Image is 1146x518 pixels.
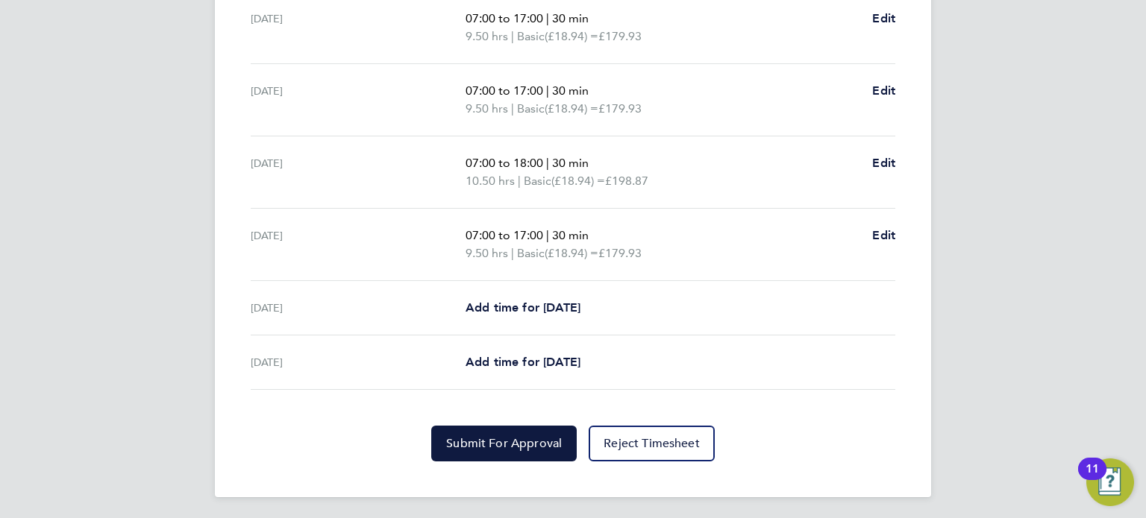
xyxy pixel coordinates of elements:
[518,174,521,188] span: |
[466,300,580,315] span: Add time for [DATE]
[466,83,543,98] span: 07:00 to 17:00
[431,426,577,461] button: Submit For Approval
[1086,469,1099,488] div: 11
[546,228,549,242] span: |
[524,172,551,190] span: Basic
[511,101,514,116] span: |
[872,83,895,98] span: Edit
[872,11,895,25] span: Edit
[872,10,895,28] a: Edit
[466,29,508,43] span: 9.50 hrs
[466,174,515,188] span: 10.50 hrs
[517,100,545,118] span: Basic
[604,436,700,451] span: Reject Timesheet
[546,156,549,170] span: |
[545,101,598,116] span: (£18.94) =
[251,154,466,190] div: [DATE]
[872,154,895,172] a: Edit
[466,228,543,242] span: 07:00 to 17:00
[545,246,598,260] span: (£18.94) =
[466,156,543,170] span: 07:00 to 18:00
[466,246,508,260] span: 9.50 hrs
[251,353,466,371] div: [DATE]
[466,355,580,369] span: Add time for [DATE]
[545,29,598,43] span: (£18.94) =
[552,228,589,242] span: 30 min
[872,156,895,170] span: Edit
[251,299,466,317] div: [DATE]
[517,244,545,262] span: Basic
[546,83,549,98] span: |
[466,353,580,371] a: Add time for [DATE]
[251,10,466,45] div: [DATE]
[552,11,589,25] span: 30 min
[589,426,715,461] button: Reject Timesheet
[598,101,642,116] span: £179.93
[466,299,580,317] a: Add time for [DATE]
[511,246,514,260] span: |
[872,82,895,100] a: Edit
[605,174,648,188] span: £198.87
[1086,458,1134,506] button: Open Resource Center, 11 new notifications
[872,228,895,242] span: Edit
[251,82,466,118] div: [DATE]
[466,101,508,116] span: 9.50 hrs
[551,174,605,188] span: (£18.94) =
[517,28,545,45] span: Basic
[466,11,543,25] span: 07:00 to 17:00
[546,11,549,25] span: |
[598,29,642,43] span: £179.93
[511,29,514,43] span: |
[872,227,895,244] a: Edit
[552,83,589,98] span: 30 min
[552,156,589,170] span: 30 min
[598,246,642,260] span: £179.93
[446,436,562,451] span: Submit For Approval
[251,227,466,262] div: [DATE]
